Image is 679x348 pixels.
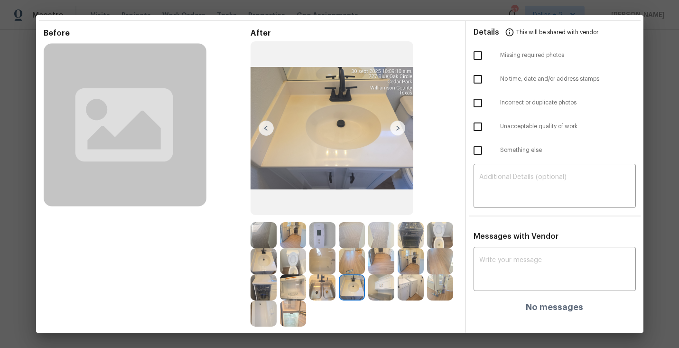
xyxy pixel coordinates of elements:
[500,51,636,59] span: Missing required photos
[466,67,643,91] div: No time, date and/or address stamps
[500,122,636,131] span: Unacceptable quality of work
[466,44,643,67] div: Missing required photos
[474,233,558,240] span: Messages with Vendor
[466,139,643,162] div: Something else
[526,302,583,312] h4: No messages
[251,28,457,38] span: After
[259,121,274,136] img: left-chevron-button-url
[500,99,636,107] span: Incorrect or duplicate photos
[500,75,636,83] span: No time, date and/or address stamps
[474,21,499,44] span: Details
[390,121,405,136] img: right-chevron-button-url
[500,146,636,154] span: Something else
[516,21,598,44] span: This will be shared with vendor
[44,28,251,38] span: Before
[466,91,643,115] div: Incorrect or duplicate photos
[466,115,643,139] div: Unacceptable quality of work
